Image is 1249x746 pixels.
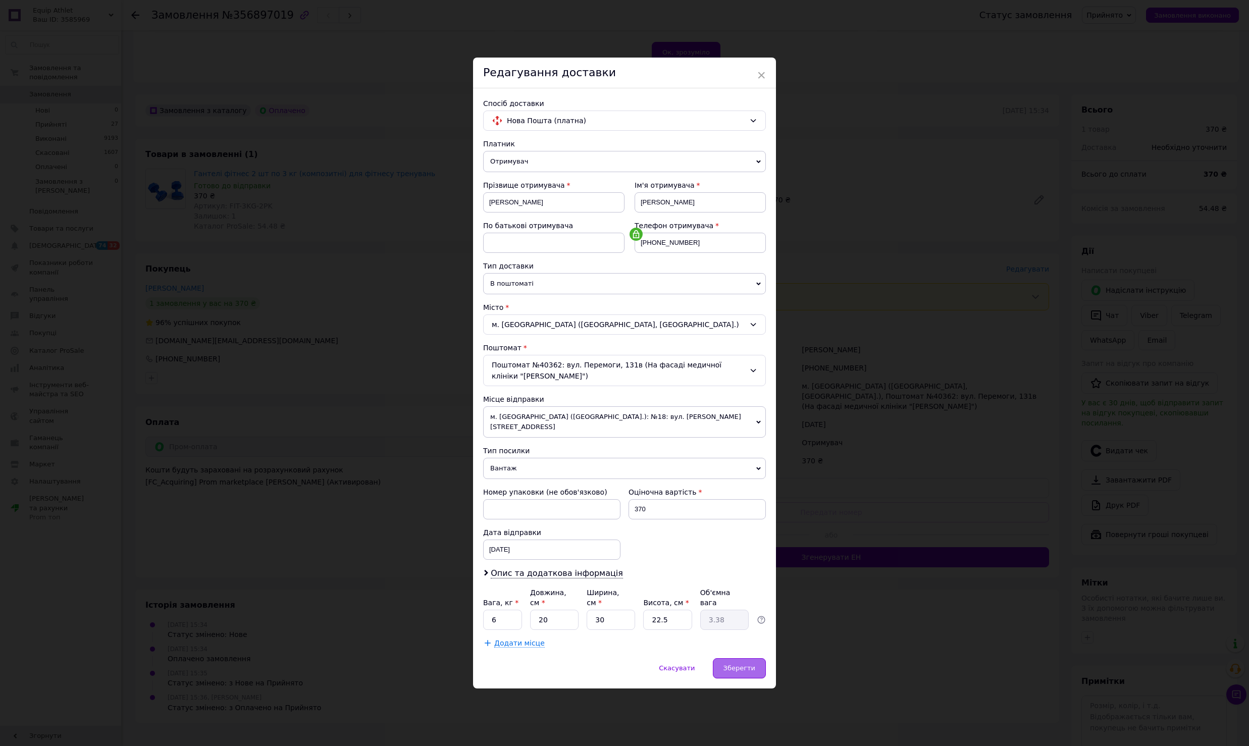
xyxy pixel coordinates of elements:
[483,302,766,312] div: Місто
[483,406,766,438] span: м. [GEOGRAPHIC_DATA] ([GEOGRAPHIC_DATA].): №18: вул. [PERSON_NAME][STREET_ADDRESS]
[635,181,695,189] span: Ім'я отримувача
[757,67,766,84] span: ×
[507,115,745,126] span: Нова Пошта (платна)
[483,140,515,148] span: Платник
[723,664,755,672] span: Зберегти
[483,599,518,607] label: Вага, кг
[483,487,620,497] div: Номер упаковки (не обов'язково)
[483,314,766,335] div: м. [GEOGRAPHIC_DATA] ([GEOGRAPHIC_DATA], [GEOGRAPHIC_DATA].)
[483,151,766,172] span: Отримувач
[483,343,766,353] div: Поштомат
[491,568,623,578] span: Опис та додаткова інформація
[635,222,713,230] span: Телефон отримувача
[483,98,766,109] div: Спосіб доставки
[483,395,544,403] span: Місце відправки
[700,588,749,608] div: Об'ємна вага
[483,262,534,270] span: Тип доставки
[483,447,530,455] span: Тип посилки
[659,664,695,672] span: Скасувати
[483,273,766,294] span: В поштоматі
[587,589,619,607] label: Ширина, см
[483,181,565,189] span: Прізвище отримувача
[483,222,573,230] span: По батькові отримувача
[635,233,766,253] input: +380
[483,458,766,479] span: Вантаж
[629,487,766,497] div: Оціночна вартість
[643,599,689,607] label: Висота, см
[483,355,766,386] div: Поштомат №40362: вул. Перемоги, 131в (На фасаді медичної клініки "[PERSON_NAME]")
[494,639,545,648] span: Додати місце
[473,58,776,88] div: Редагування доставки
[530,589,566,607] label: Довжина, см
[483,527,620,538] div: Дата відправки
